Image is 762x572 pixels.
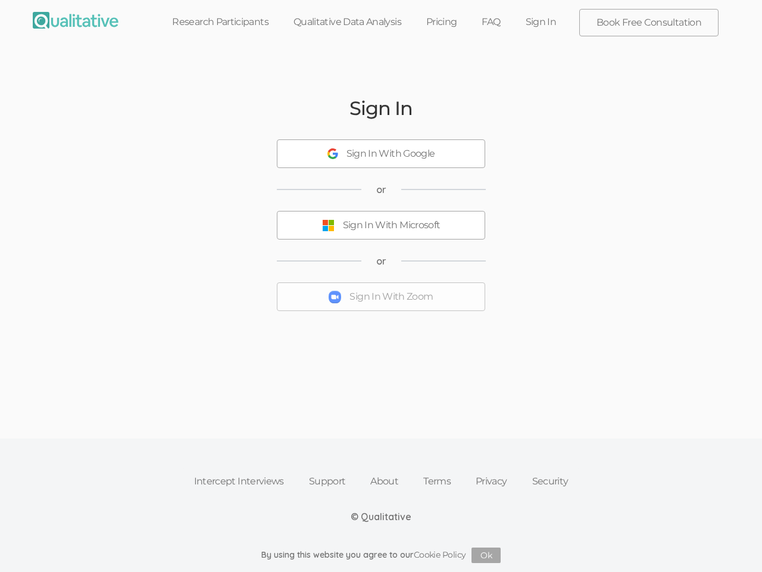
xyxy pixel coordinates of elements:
[463,468,520,495] a: Privacy
[346,147,435,161] div: Sign In With Google
[471,548,501,563] button: Ok
[702,515,762,572] iframe: Chat Widget
[33,12,118,29] img: Qualitative
[349,98,412,119] h2: Sign In
[411,468,463,495] a: Terms
[329,291,341,303] img: Sign In With Zoom
[322,219,335,232] img: Sign In With Microsoft
[281,9,414,35] a: Qualitative Data Analysis
[343,219,441,232] div: Sign In With Microsoft
[351,510,411,524] div: © Qualitative
[327,148,338,159] img: Sign In With Google
[160,9,281,35] a: Research Participants
[349,290,433,304] div: Sign In With Zoom
[376,183,386,197] span: or
[261,548,501,563] div: By using this website you agree to our
[520,468,581,495] a: Security
[376,254,386,268] span: or
[358,468,411,495] a: About
[414,9,470,35] a: Pricing
[580,10,718,36] a: Book Free Consultation
[277,139,485,168] button: Sign In With Google
[414,549,466,560] a: Cookie Policy
[277,211,485,240] button: Sign In With Microsoft
[296,468,358,495] a: Support
[182,468,296,495] a: Intercept Interviews
[277,282,485,311] button: Sign In With Zoom
[513,9,569,35] a: Sign In
[469,9,513,35] a: FAQ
